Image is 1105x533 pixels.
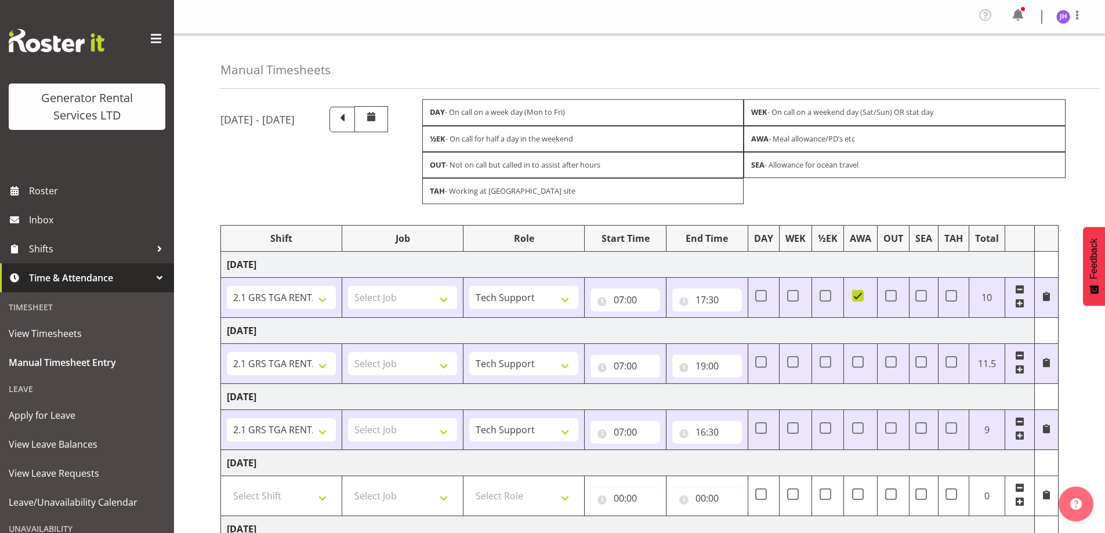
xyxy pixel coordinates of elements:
span: View Leave Balances [9,436,165,453]
div: Total [975,231,999,245]
span: Leave/Unavailability Calendar [9,494,165,511]
strong: WEK [751,107,767,117]
input: Click to select... [672,487,742,510]
img: Rosterit website logo [9,29,104,52]
div: SEA [915,231,932,245]
span: Roster [29,182,168,200]
div: DAY [754,231,773,245]
span: Manual Timesheet Entry [9,354,165,371]
strong: SEA [751,159,765,170]
div: - On call on a weekend day (Sat/Sun) OR stat day [744,99,1066,125]
strong: TAH [430,186,445,196]
input: Click to select... [590,354,660,378]
td: [DATE] [221,318,1035,344]
input: Click to select... [590,288,660,311]
td: 0 [969,476,1005,516]
button: Feedback - Show survey [1083,227,1105,306]
img: james-hilhorst5206.jpg [1056,10,1070,24]
a: View Timesheets [3,319,171,348]
td: 10 [969,278,1005,318]
div: - Meal allowance/PD’s etc [744,126,1066,152]
input: Click to select... [672,420,742,444]
div: Role [469,231,578,245]
td: 11.5 [969,344,1005,384]
input: Click to select... [672,288,742,311]
div: TAH [944,231,963,245]
div: - Allowance for ocean travel [744,152,1066,178]
a: Apply for Leave [3,401,171,430]
div: End Time [672,231,742,245]
div: Timesheet [3,295,171,319]
span: View Leave Requests [9,465,165,482]
div: - On call on a week day (Mon to Fri) [422,99,744,125]
img: help-xxl-2.png [1070,498,1082,510]
div: - Working at [GEOGRAPHIC_DATA] site [422,178,744,204]
td: [DATE] [221,252,1035,278]
td: [DATE] [221,384,1035,410]
strong: DAY [430,107,445,117]
span: Time & Attendance [29,269,151,287]
strong: OUT [430,159,445,170]
input: Click to select... [590,487,660,510]
input: Click to select... [672,354,742,378]
span: View Timesheets [9,325,165,342]
a: View Leave Requests [3,459,171,488]
strong: AWA [751,133,769,144]
td: 9 [969,410,1005,450]
a: View Leave Balances [3,430,171,459]
div: WEK [785,231,806,245]
div: Shift [227,231,336,245]
div: AWA [850,231,871,245]
span: Feedback [1089,238,1099,279]
div: - On call for half a day in the weekend [422,126,744,152]
span: Shifts [29,240,151,258]
a: Leave/Unavailability Calendar [3,488,171,517]
div: - Not on call but called in to assist after hours [422,152,744,178]
strong: ½EK [430,133,445,144]
h5: [DATE] - [DATE] [220,113,295,126]
input: Click to select... [590,420,660,444]
h4: Manual Timesheets [220,63,331,77]
span: Apply for Leave [9,407,165,424]
div: Generator Rental Services LTD [20,89,154,124]
td: [DATE] [221,450,1035,476]
div: Leave [3,377,171,401]
div: Start Time [590,231,660,245]
a: Manual Timesheet Entry [3,348,171,377]
span: Inbox [29,211,168,229]
div: OUT [883,231,903,245]
div: Job [348,231,457,245]
div: ½EK [818,231,838,245]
